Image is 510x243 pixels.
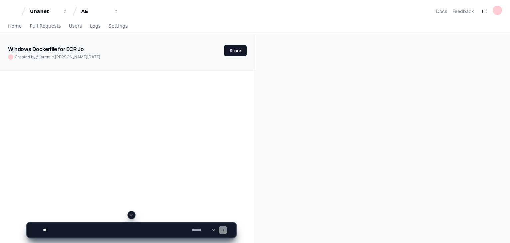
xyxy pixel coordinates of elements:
[8,24,22,28] span: Home
[69,24,82,28] span: Users
[87,54,100,59] span: [DATE]
[436,8,447,15] a: Docs
[30,19,61,34] a: Pull Requests
[8,19,22,34] a: Home
[452,8,474,15] button: Feedback
[15,54,100,60] span: Created by
[8,46,84,52] app-text-character-animate: Windows Dockerfile for ECR Jo
[90,24,101,28] span: Logs
[81,8,110,15] div: AE
[30,8,59,15] div: Unanet
[90,19,101,34] a: Logs
[109,19,127,34] a: Settings
[30,24,61,28] span: Pull Requests
[109,24,127,28] span: Settings
[69,19,82,34] a: Users
[40,54,87,59] span: jaremie.[PERSON_NAME]
[27,5,70,17] button: Unanet
[224,45,247,56] button: Share
[36,54,40,59] span: @
[79,5,121,17] button: AE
